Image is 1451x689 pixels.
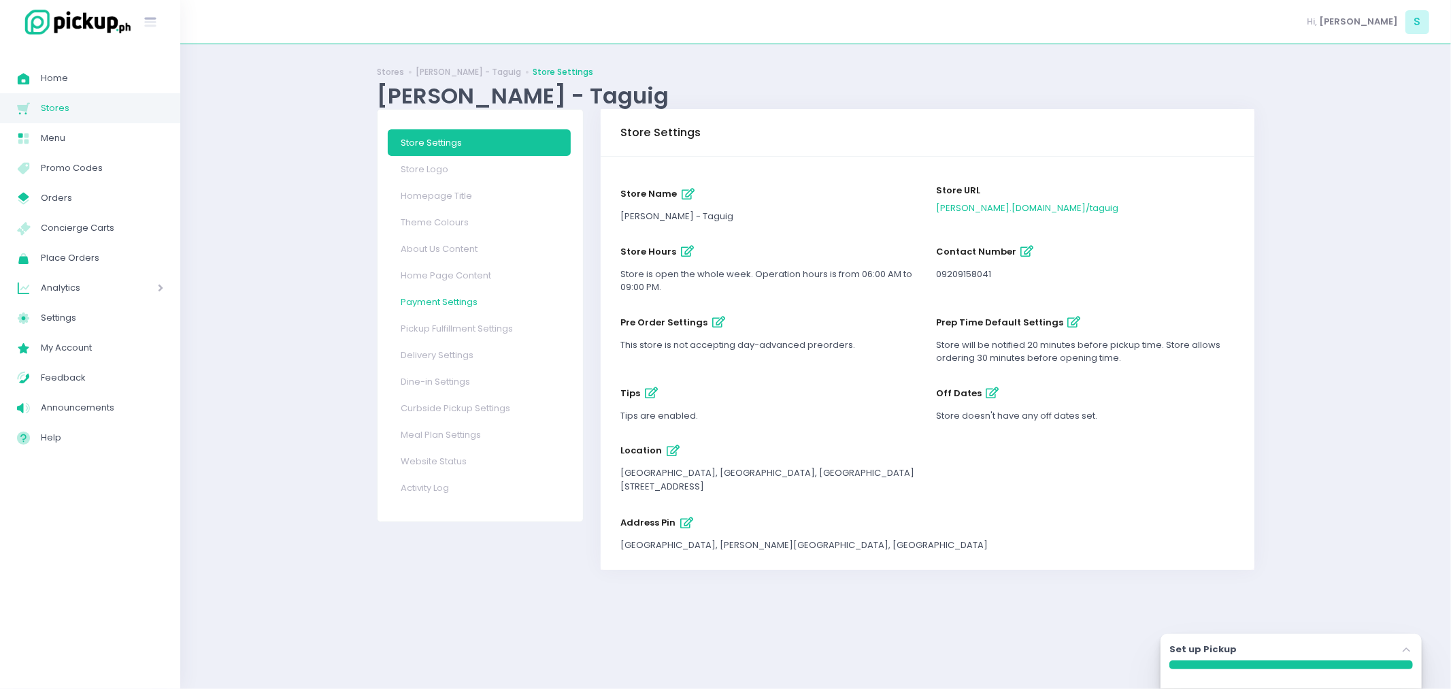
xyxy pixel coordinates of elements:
div: Tips are enabled. [620,409,919,423]
a: Payment Settings [388,289,571,315]
label: Set up Pickup [1169,643,1237,656]
span: Concierge Carts [41,219,163,237]
span: Feedback [41,369,163,387]
a: Stores [377,66,404,78]
span: My Account [41,339,163,357]
span: off dates [936,387,982,400]
span: Address Pin [620,516,698,529]
span: Help [41,429,163,447]
div: Store Settings [620,114,701,152]
a: Home Page Content [388,262,571,289]
span: Place Orders [41,249,163,267]
a: Website Status [388,448,571,475]
a: Activity Log [388,475,571,501]
span: tips [620,387,640,400]
div: Store is open the whole week. Operation hours is from 06:00 AM to 09:00 PM. [620,268,919,294]
a: Delivery Settings [388,342,571,368]
div: Store will be notified 20 minutes before pickup time. Store allows ordering 30 minutes before ope... [936,338,1235,365]
a: Meal Plan Settings [388,421,571,448]
span: Promo Codes [41,159,163,177]
div: [GEOGRAPHIC_DATA], [GEOGRAPHIC_DATA], [GEOGRAPHIC_DATA] [STREET_ADDRESS] [620,466,919,493]
div: Store doesn't have any off dates set. [936,409,1235,423]
span: [PERSON_NAME] [1320,15,1399,29]
span: Home [41,69,163,87]
a: Pickup Fulfillment Settings [388,315,571,342]
a: Store Logo [388,156,571,182]
a: [PERSON_NAME].[DOMAIN_NAME]/taguig [936,202,1118,214]
div: This store is not accepting day-advanced preorders. [620,338,919,352]
span: contact number [936,245,1016,258]
span: Store URL [936,184,980,197]
span: S [1405,10,1429,34]
span: Menu [41,129,163,147]
div: [PERSON_NAME] - Taguig [377,82,1254,109]
a: Store Settings [388,129,571,156]
div: 09209158041 [936,268,1235,281]
span: pre order settings [620,316,707,329]
span: store hours [620,245,676,258]
span: Hi, [1307,15,1318,29]
a: [PERSON_NAME] - Taguig [416,66,521,78]
div: [GEOGRAPHIC_DATA], [PERSON_NAME][GEOGRAPHIC_DATA], [GEOGRAPHIC_DATA] [620,539,1235,552]
a: Homepage Title [388,182,571,209]
img: logo [17,7,133,37]
a: Store Settings [533,66,593,78]
span: prep time default settings [936,316,1063,329]
span: Analytics [41,279,119,297]
a: About Us Content [388,236,571,262]
a: Dine-in Settings [388,368,571,395]
span: Announcements [41,399,163,417]
span: store name [620,188,677,201]
span: Stores [41,99,163,117]
span: Orders [41,189,163,207]
span: Settings [41,309,163,327]
span: location [620,445,662,458]
a: Theme Colours [388,209,571,236]
a: Curbside Pickup Settings [388,395,571,421]
div: [PERSON_NAME] - Taguig [620,210,919,223]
